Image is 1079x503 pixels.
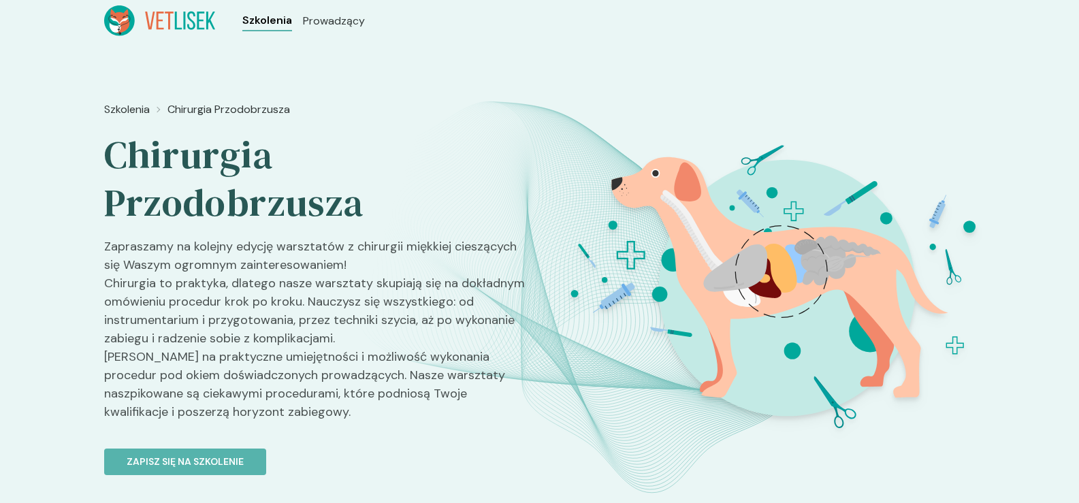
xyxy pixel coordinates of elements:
[104,449,266,475] button: Zapisz się na szkolenie
[104,238,529,432] p: Zapraszamy na kolejny edycję warsztatów z chirurgii miękkiej cieszących się Waszym ogromnym zaint...
[538,96,1021,459] img: ZpbG9h5LeNNTxNnG_ChiruJB_BT.svg
[167,101,290,118] a: Chirurgia Przodobrzusza
[127,455,244,469] p: Zapisz się na szkolenie
[242,12,292,29] a: Szkolenia
[303,13,365,29] a: Prowadzący
[104,131,529,227] h2: Chirurgia Przodobrzusza
[104,432,529,475] a: Zapisz się na szkolenie
[104,101,150,118] a: Szkolenia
